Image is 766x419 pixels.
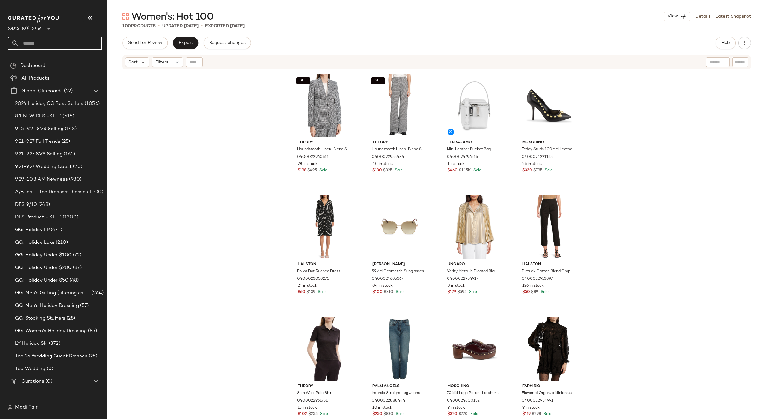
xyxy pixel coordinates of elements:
[448,168,458,173] span: $460
[293,317,356,381] img: 0400022961751_MINKMELANGE
[447,398,480,404] span: 0400024800132
[298,283,317,289] span: 24 in stock
[522,411,531,417] span: $119
[15,264,72,272] span: GG: Holiday Under $200
[317,290,326,294] span: Sale
[15,138,60,145] span: 9.21-9.27 Fall Trends
[522,384,576,389] span: Farm Rio
[298,168,306,173] span: $198
[372,168,382,173] span: $130
[716,37,736,49] button: Hub
[371,77,385,84] button: SET
[122,13,129,20] img: svg%3e
[522,269,575,274] span: Pintuck Cotton Blend Crop Pants
[372,405,392,411] span: 10 in stock
[10,63,16,69] img: svg%3e
[374,79,382,83] span: SET
[72,163,82,171] span: (20)
[372,283,393,289] span: 84 in stock
[21,378,44,385] span: Curations
[448,283,465,289] span: 8 in stock
[131,11,214,23] span: Women's: Hot 100
[533,168,542,173] span: $795
[457,290,466,295] span: $595
[15,353,87,360] span: Top 25 Wedding Guest Dresses
[543,168,553,172] span: Sale
[8,21,41,33] span: Saks OFF 5TH
[522,405,540,411] span: 9 in stock
[87,327,97,335] span: (85)
[472,168,481,172] span: Sale
[62,214,79,221] span: (1300)
[45,365,53,373] span: (0)
[298,140,351,146] span: Theory
[716,13,751,20] a: Latest Snapshot
[15,277,68,284] span: GG: Holiday Under $50
[37,201,50,208] span: (248)
[522,290,530,295] span: $50
[297,269,340,274] span: Polka Dot Ruched Dress
[297,391,333,396] span: Slim Wool Polo Shirt
[442,195,506,259] img: 0400022954917_BIRCH
[372,154,404,160] span: 0400022955484
[87,353,98,360] span: (25)
[469,412,478,416] span: Sale
[296,77,310,84] button: SET
[448,384,501,389] span: Moschino
[178,40,193,45] span: Export
[8,405,13,410] img: svg%3e
[394,168,403,172] span: Sale
[8,15,61,23] img: cfy_white_logo.C9jOOHJF.svg
[15,327,87,335] span: GG: Women's Holiday Dressing
[297,398,328,404] span: 0400022961751
[65,315,75,322] span: (28)
[204,37,251,49] button: Request changes
[128,59,138,66] span: Sort
[297,154,329,160] span: 0400022960611
[55,239,68,246] span: (210)
[15,315,65,322] span: GG: Stocking Stuffers
[162,23,199,29] p: updated [DATE]
[318,168,327,172] span: Sale
[63,87,73,95] span: (22)
[15,163,72,171] span: 9.21-9.27 Wedding Guest
[372,161,393,167] span: 40 in stock
[367,195,431,259] img: 0400024685367_GOLDCOPPER
[293,74,356,137] img: 0400022960611
[68,176,82,183] span: (930)
[298,405,317,411] span: 13 in stock
[721,40,730,45] span: Hub
[15,214,62,221] span: DFS Product - KEEP
[664,12,690,21] button: View
[21,87,63,95] span: Global Clipboards
[44,378,52,385] span: (0)
[60,138,70,145] span: (25)
[15,340,48,347] span: LY Holiday Ski
[447,391,500,396] span: 70MM Logo Patent Leather Platform Clogs
[15,201,37,208] span: DFS 9/10
[459,411,468,417] span: $770
[61,113,74,120] span: (515)
[68,277,79,284] span: (48)
[319,412,328,416] span: Sale
[155,59,168,66] span: Filters
[517,74,581,137] img: 0400024221165_BLACK
[15,226,50,234] span: GG: Holiday LP
[205,23,245,29] p: Exported [DATE]
[21,75,50,82] span: All Products
[15,151,62,158] span: 9.21-9.27 SVS Selling
[15,252,72,259] span: GG: Holiday Under $100
[79,302,89,309] span: (57)
[542,412,551,416] span: Sale
[15,100,83,107] span: 2024 Holiday GG Best Sellers
[522,262,576,267] span: Halston
[448,161,465,167] span: 1 in stock
[448,405,465,411] span: 9 in stock
[372,140,426,146] span: Theory
[468,290,477,294] span: Sale
[15,290,90,297] span: GG: Men's Gifting (filtering as women's)
[372,384,426,389] span: Palm Angels
[372,147,425,153] span: Houndstooth Linen-Blend Straight Trousers
[308,411,318,417] span: $255
[307,168,317,173] span: $495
